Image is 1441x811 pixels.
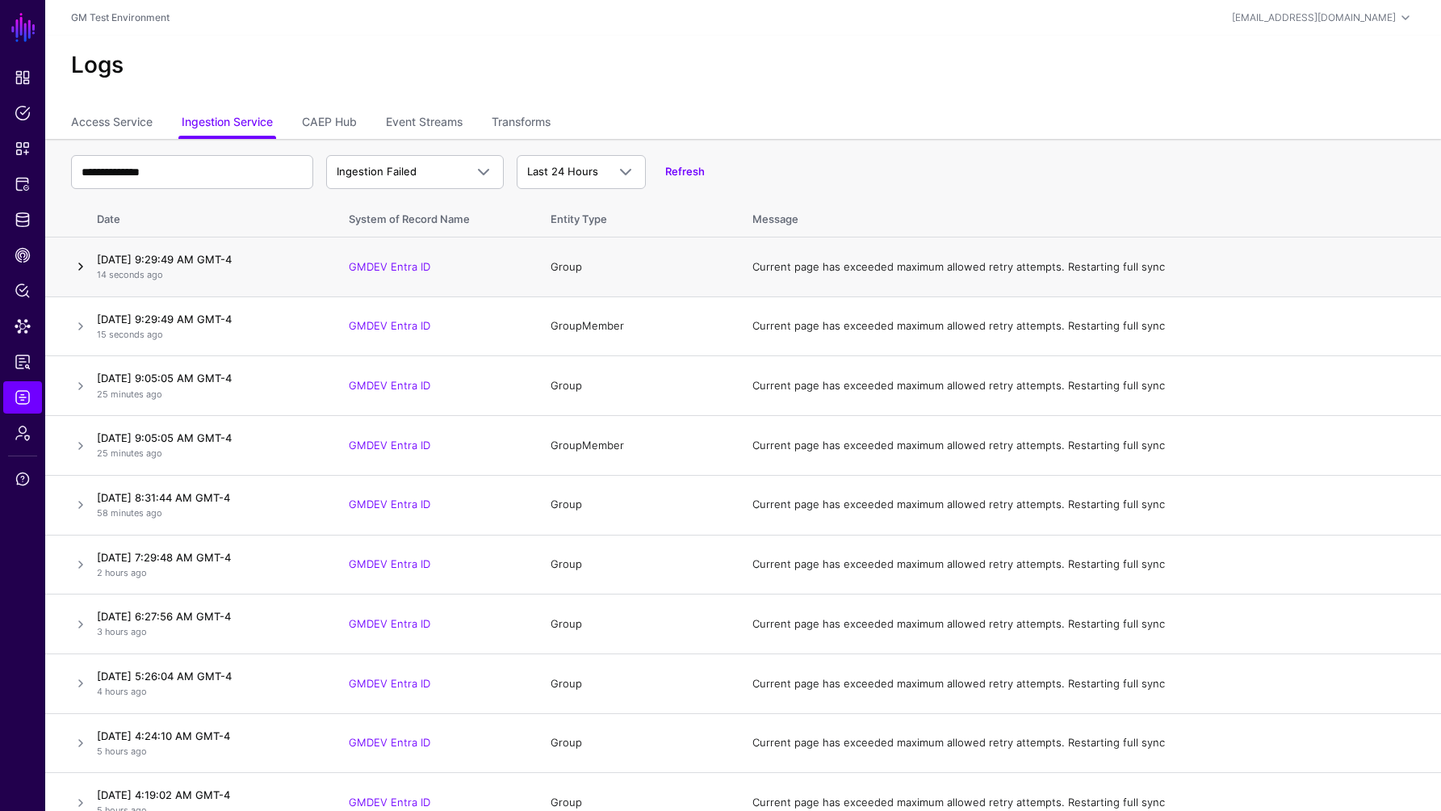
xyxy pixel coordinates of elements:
[97,745,316,758] p: 5 hours ago
[15,425,31,441] span: Admin
[349,379,430,392] a: GMDEV Entra ID
[71,52,1415,79] h2: Logs
[736,195,1441,237] th: Message
[534,195,736,237] th: Entity Type
[10,10,37,45] a: SGNL
[71,108,153,139] a: Access Service
[97,550,316,565] h4: [DATE] 7:29:48 AM GMT-4
[736,237,1441,297] td: Current page has exceeded maximum allowed retry attempts. Restarting full sync
[349,260,430,273] a: GMDEV Entra ID
[534,475,736,535] td: Group
[333,195,534,237] th: System of Record Name
[736,713,1441,773] td: Current page has exceeded maximum allowed retry attempts. Restarting full sync
[534,595,736,654] td: Group
[15,318,31,334] span: Data Lens
[97,388,316,401] p: 25 minutes ago
[182,108,273,139] a: Ingestion Service
[97,252,316,267] h4: [DATE] 9:29:49 AM GMT-4
[349,617,430,630] a: GMDEV Entra ID
[3,204,42,236] a: Identity Data Fabric
[736,653,1441,713] td: Current page has exceeded maximum allowed retry attempts. Restarting full sync
[736,296,1441,356] td: Current page has exceeded maximum allowed retry attempts. Restarting full sync
[3,239,42,271] a: CAEP Hub
[97,566,316,580] p: 2 hours ago
[97,729,316,743] h4: [DATE] 4:24:10 AM GMT-4
[534,416,736,476] td: GroupMember
[349,498,430,511] a: GMDEV Entra ID
[3,61,42,94] a: Dashboard
[349,557,430,570] a: GMDEV Entra ID
[3,381,42,414] a: Logs
[97,431,316,445] h4: [DATE] 9:05:05 AM GMT-4
[97,609,316,624] h4: [DATE] 6:27:56 AM GMT-4
[3,275,42,307] a: Policy Lens
[1232,11,1396,25] div: [EMAIL_ADDRESS][DOMAIN_NAME]
[302,108,357,139] a: CAEP Hub
[3,97,42,129] a: Policies
[15,212,31,228] span: Identity Data Fabric
[15,105,31,121] span: Policies
[3,132,42,165] a: Snippets
[736,416,1441,476] td: Current page has exceeded maximum allowed retry attempts. Restarting full sync
[492,108,551,139] a: Transforms
[97,669,316,683] h4: [DATE] 5:26:04 AM GMT-4
[534,713,736,773] td: Group
[534,535,736,595] td: Group
[15,283,31,299] span: Policy Lens
[15,389,31,405] span: Logs
[349,439,430,452] a: GMDEV Entra ID
[665,165,705,178] a: Refresh
[534,237,736,297] td: Group
[97,447,316,460] p: 25 minutes ago
[15,176,31,192] span: Protected Systems
[97,328,316,342] p: 15 seconds ago
[349,319,430,332] a: GMDEV Entra ID
[3,168,42,200] a: Protected Systems
[736,475,1441,535] td: Current page has exceeded maximum allowed retry attempts. Restarting full sync
[97,490,316,505] h4: [DATE] 8:31:44 AM GMT-4
[527,165,598,178] span: Last 24 Hours
[71,11,170,23] a: GM Test Environment
[386,108,463,139] a: Event Streams
[97,788,316,802] h4: [DATE] 4:19:02 AM GMT-4
[534,356,736,416] td: Group
[15,69,31,86] span: Dashboard
[736,535,1441,595] td: Current page has exceeded maximum allowed retry attempts. Restarting full sync
[97,685,316,699] p: 4 hours ago
[97,625,316,639] p: 3 hours ago
[90,195,333,237] th: Date
[3,310,42,342] a: Data Lens
[15,471,31,487] span: Support
[97,506,316,520] p: 58 minutes ago
[349,736,430,749] a: GMDEV Entra ID
[97,312,316,326] h4: [DATE] 9:29:49 AM GMT-4
[97,268,316,282] p: 14 seconds ago
[534,653,736,713] td: Group
[3,417,42,449] a: Admin
[15,354,31,370] span: Reports
[736,356,1441,416] td: Current page has exceeded maximum allowed retry attempts. Restarting full sync
[349,796,430,809] a: GMDEV Entra ID
[337,165,417,178] span: Ingestion Failed
[736,595,1441,654] td: Current page has exceeded maximum allowed retry attempts. Restarting full sync
[15,141,31,157] span: Snippets
[97,371,316,385] h4: [DATE] 9:05:05 AM GMT-4
[349,677,430,690] a: GMDEV Entra ID
[534,296,736,356] td: GroupMember
[3,346,42,378] a: Reports
[15,247,31,263] span: CAEP Hub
